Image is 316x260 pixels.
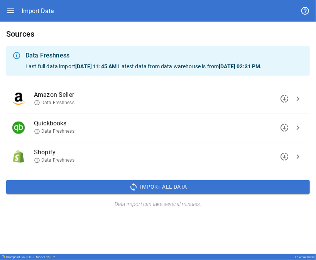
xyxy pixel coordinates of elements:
[6,255,34,259] div: Drivepoint
[280,123,289,132] span: downloading
[6,200,310,209] h6: Data import can take several minutes.
[36,255,55,259] div: Model
[46,255,55,259] span: v 5.0.2
[280,94,289,103] span: downloading
[12,150,25,163] img: Shopify
[6,180,310,194] button: Import All Data
[34,157,74,164] span: Data Freshness
[22,255,34,259] span: v 6.0.105
[293,94,302,103] span: chevron_right
[293,152,302,161] span: chevron_right
[12,122,25,134] img: Quickbooks
[22,7,54,15] div: Import Data
[140,182,187,192] span: Import All Data
[34,128,74,135] span: Data Freshness
[34,148,291,157] span: Shopify
[12,93,25,105] img: Amazon Seller
[34,100,74,106] span: Data Freshness
[293,123,302,132] span: chevron_right
[280,152,289,161] span: downloading
[25,62,304,70] p: Last full data import . Latest data from data warehouse is from
[75,63,117,69] b: [DATE] 11:45 AM
[2,255,5,258] img: Drivepoint
[25,51,304,60] div: Data Freshness
[295,255,314,259] div: Love Wellness
[34,119,291,128] span: Quickbooks
[129,182,139,192] span: sync
[34,90,291,100] span: Amazon Seller
[6,28,310,40] h6: Sources
[219,63,262,69] b: [DATE] 02:31 PM .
